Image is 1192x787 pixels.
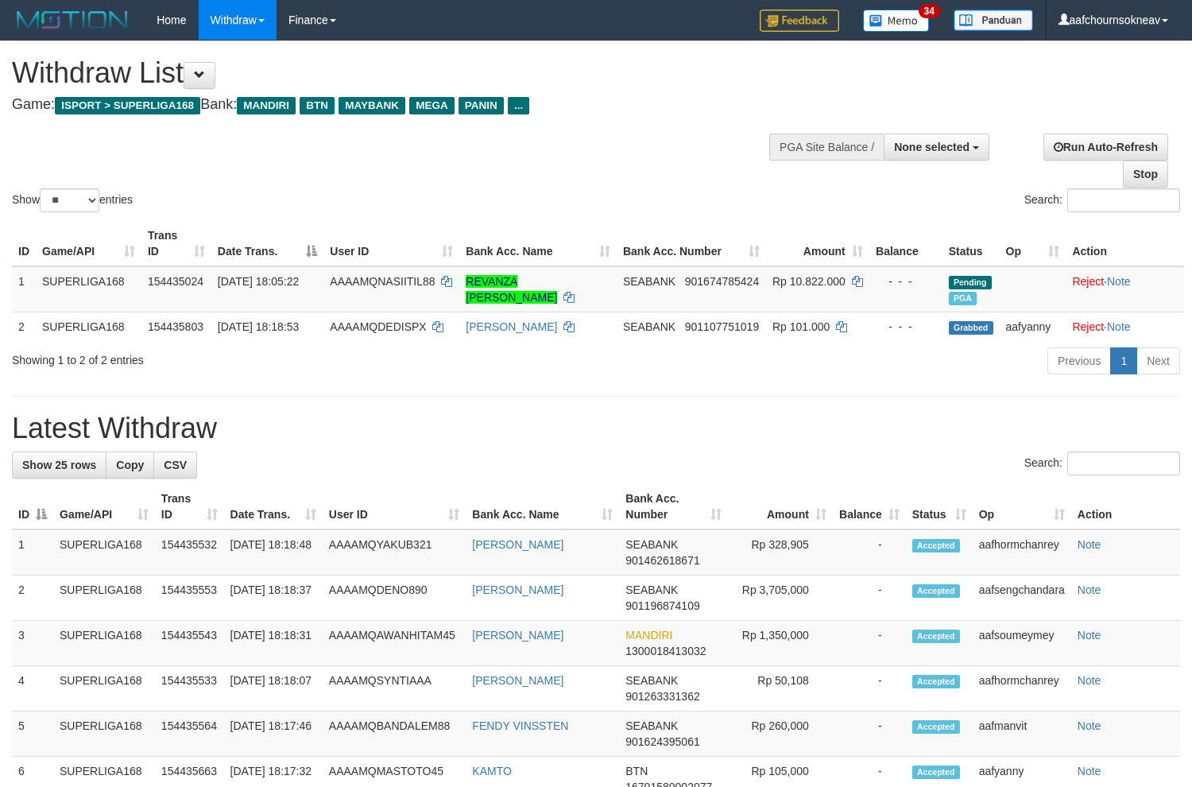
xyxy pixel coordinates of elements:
span: AAAAMQDEDISPX [330,320,426,333]
span: Accepted [912,630,960,643]
th: Bank Acc. Name: activate to sort column ascending [459,221,617,266]
span: 34 [919,4,940,18]
span: Copy 901624395061 to clipboard [625,735,699,748]
div: - - - [876,319,936,335]
span: PANIN [459,97,504,114]
h4: Game: Bank: [12,97,779,113]
th: Op: activate to sort column ascending [973,484,1071,529]
label: Show entries [12,188,133,212]
td: SUPERLIGA168 [53,711,155,757]
a: [PERSON_NAME] [466,320,557,333]
td: [DATE] 18:18:31 [224,621,323,666]
img: MOTION_logo.png [12,8,133,32]
td: AAAAMQDENO890 [323,576,466,621]
img: Feedback.jpg [760,10,839,32]
td: 154435533 [155,666,224,711]
td: [DATE] 18:18:37 [224,576,323,621]
td: 2 [12,312,36,341]
span: MANDIRI [625,629,672,642]
span: Rp 101.000 [772,320,830,333]
a: Note [1078,674,1101,687]
a: Stop [1123,161,1168,188]
th: Status [942,221,1000,266]
td: · [1066,312,1184,341]
td: Rp 1,350,000 [728,621,833,666]
span: Show 25 rows [22,459,96,471]
td: 154435553 [155,576,224,621]
a: Reject [1072,275,1104,288]
th: Date Trans.: activate to sort column ascending [224,484,323,529]
h1: Withdraw List [12,57,779,89]
a: [PERSON_NAME] [472,629,563,642]
span: 154435803 [148,320,203,333]
th: Action [1071,484,1180,529]
span: Marked by aafsengchandara [949,292,977,305]
a: Note [1107,275,1131,288]
input: Search: [1067,188,1180,212]
td: SUPERLIGA168 [53,529,155,576]
a: CSV [153,452,197,479]
td: AAAAMQYAKUB321 [323,529,466,576]
span: 154435024 [148,275,203,288]
span: Copy 1300018413032 to clipboard [625,645,706,657]
button: None selected [884,134,989,161]
span: SEABANK [623,320,675,333]
a: Run Auto-Refresh [1043,134,1168,161]
a: REVANZA [PERSON_NAME] [466,275,557,304]
span: Copy 901107751019 to clipboard [685,320,759,333]
a: Copy [106,452,154,479]
td: Rp 260,000 [728,711,833,757]
th: Balance [869,221,942,266]
a: Note [1078,583,1101,596]
a: Note [1078,765,1101,777]
th: User ID: activate to sort column ascending [323,484,466,529]
a: Note [1078,719,1101,732]
span: SEABANK [625,719,678,732]
td: 1 [12,266,36,312]
td: AAAAMQAWANHITAM45 [323,621,466,666]
td: - [833,711,906,757]
td: 3 [12,621,53,666]
td: aafhormchanrey [973,529,1071,576]
span: CSV [164,459,187,471]
label: Search: [1024,188,1180,212]
td: aafyanny [1000,312,1066,341]
a: Reject [1072,320,1104,333]
div: - - - [876,273,936,289]
a: Note [1107,320,1131,333]
th: Bank Acc. Name: activate to sort column ascending [466,484,619,529]
td: 2 [12,576,53,621]
th: Bank Acc. Number: activate to sort column ascending [617,221,766,266]
th: Status: activate to sort column ascending [906,484,973,529]
span: SEABANK [625,583,678,596]
a: Note [1078,538,1101,551]
span: Accepted [912,766,960,779]
span: Copy 901674785424 to clipboard [685,275,759,288]
span: Pending [949,276,992,289]
td: Rp 3,705,000 [728,576,833,621]
td: SUPERLIGA168 [36,266,141,312]
td: aafmanvit [973,711,1071,757]
a: Show 25 rows [12,452,106,479]
td: aafhormchanrey [973,666,1071,711]
span: Accepted [912,675,960,688]
span: MANDIRI [237,97,296,114]
th: ID [12,221,36,266]
span: Accepted [912,720,960,734]
a: [PERSON_NAME] [472,583,563,596]
span: MEGA [409,97,455,114]
td: 154435564 [155,711,224,757]
td: - [833,666,906,711]
th: Balance: activate to sort column ascending [833,484,906,529]
th: Amount: activate to sort column ascending [766,221,869,266]
span: SEABANK [625,538,678,551]
td: Rp 328,905 [728,529,833,576]
td: SUPERLIGA168 [36,312,141,341]
a: Previous [1047,347,1111,374]
td: aafsengchandara [973,576,1071,621]
a: Note [1078,629,1101,642]
span: [DATE] 18:18:53 [218,320,299,333]
a: 1 [1110,347,1137,374]
span: SEABANK [623,275,675,288]
span: MAYBANK [339,97,405,114]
